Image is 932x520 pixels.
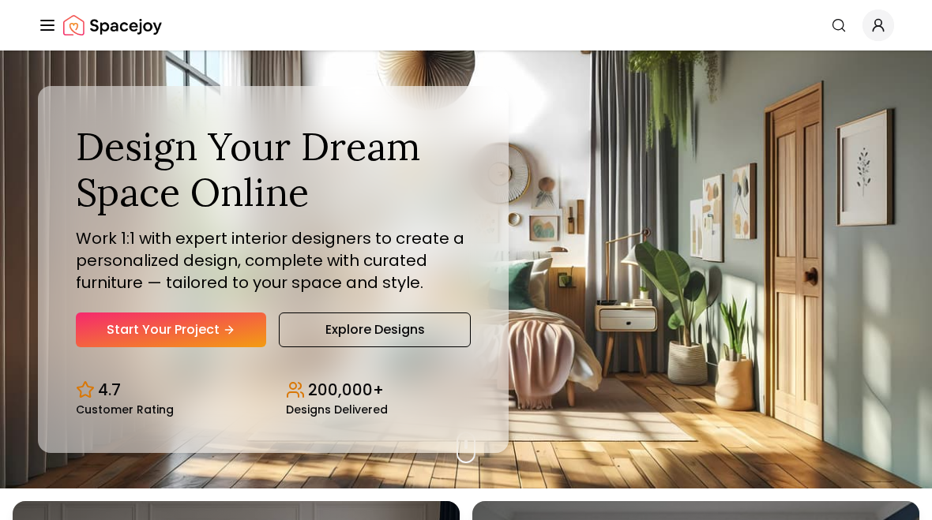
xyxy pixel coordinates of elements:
a: Explore Designs [279,312,471,347]
p: Work 1:1 with expert interior designers to create a personalized design, complete with curated fu... [76,227,471,294]
a: Spacejoy [63,9,162,41]
div: Design stats [76,366,471,415]
img: Spacejoy Logo [63,9,162,41]
small: Customer Rating [76,404,174,415]
p: 200,000+ [308,379,384,401]
small: Designs Delivered [286,404,388,415]
a: Start Your Project [76,312,266,347]
p: 4.7 [98,379,121,401]
h1: Design Your Dream Space Online [76,124,471,215]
